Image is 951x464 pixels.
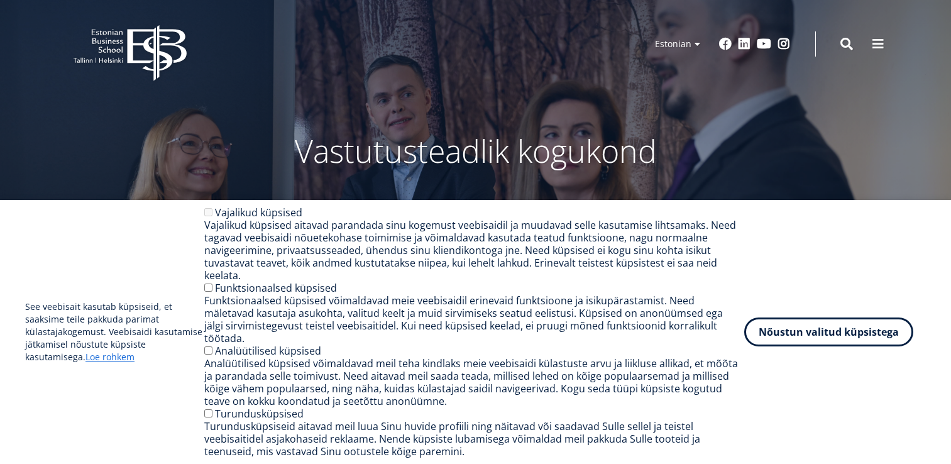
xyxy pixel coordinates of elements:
[215,281,337,295] label: Funktsionaalsed küpsised
[215,407,304,421] label: Turundusküpsised
[204,357,744,407] div: Analüütilised küpsised võimaldavad meil teha kindlaks meie veebisaidi külastuste arvu ja liikluse...
[204,219,744,282] div: Vajalikud küpsised aitavad parandada sinu kogemust veebisaidil ja muudavad selle kasutamise lihts...
[215,344,321,358] label: Analüütilised küpsised
[25,301,204,363] p: See veebisait kasutab küpsiseid, et saaksime teile pakkuda parimat külastajakogemust. Veebisaidi ...
[778,38,790,50] a: Instagram
[204,294,744,345] div: Funktsionaalsed küpsised võimaldavad meie veebisaidil erinevaid funktsioone ja isikupärastamist. ...
[744,318,913,346] button: Nõustun valitud küpsistega
[143,132,809,170] p: Vastutusteadlik kogukond
[719,38,732,50] a: Facebook
[738,38,750,50] a: Linkedin
[757,38,771,50] a: Youtube
[215,206,302,219] label: Vajalikud küpsised
[85,351,135,363] a: Loe rohkem
[204,420,744,458] div: Turundusküpsiseid aitavad meil luua Sinu huvide profiili ning näitavad või saadavad Sulle sellel ...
